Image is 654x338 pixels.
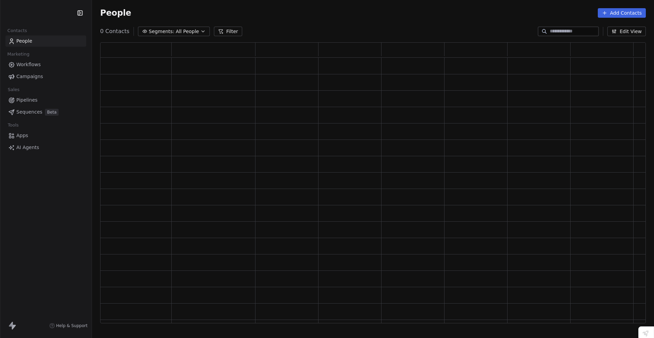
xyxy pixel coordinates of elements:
a: Help & Support [49,323,88,328]
a: Apps [5,130,86,141]
span: People [16,38,32,45]
span: Workflows [16,61,41,68]
a: Campaigns [5,71,86,82]
a: SequencesBeta [5,106,86,118]
span: Apps [16,132,28,139]
span: Contacts [4,26,30,36]
span: 0 Contacts [100,27,129,35]
span: Segments: [149,28,174,35]
a: AI Agents [5,142,86,153]
span: Tools [5,120,21,130]
span: Campaigns [16,73,43,80]
a: People [5,35,86,47]
button: Filter [214,27,242,36]
span: Sequences [16,108,42,116]
span: Pipelines [16,97,37,104]
span: Beta [45,109,59,116]
span: All People [176,28,199,35]
span: Help & Support [56,323,88,328]
span: Sales [5,85,22,95]
span: Marketing [4,49,32,59]
span: People [100,8,131,18]
a: Pipelines [5,94,86,106]
button: Add Contacts [598,8,646,18]
span: AI Agents [16,144,39,151]
button: Edit View [607,27,646,36]
a: Workflows [5,59,86,70]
